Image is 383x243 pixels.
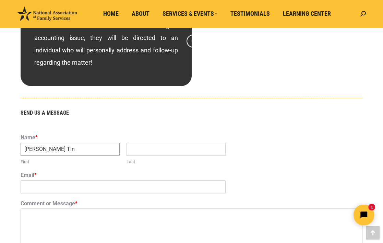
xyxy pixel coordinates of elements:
[132,10,149,17] span: About
[21,134,362,141] label: Name
[17,7,77,21] img: National Association of Family Services
[21,110,362,116] h5: SEND US A MESSAGE
[127,159,226,165] label: Last
[283,10,331,17] span: Learning Center
[34,10,178,66] span: If our members would like to discuss a billing or accounting issue, they will be directed to an i...
[103,10,119,17] span: Home
[127,7,154,20] a: About
[21,172,362,179] label: Email
[230,10,270,17] span: Testimonials
[163,10,217,17] span: Services & Events
[187,35,248,48] a: Customer Service
[191,37,243,45] span: Customer Service
[21,200,362,207] label: Comment or Message
[98,7,123,20] a: Home
[262,199,380,231] iframe: Tidio Chat
[278,7,336,20] a: Learning Center
[21,159,120,165] label: First
[226,7,275,20] a: Testimonials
